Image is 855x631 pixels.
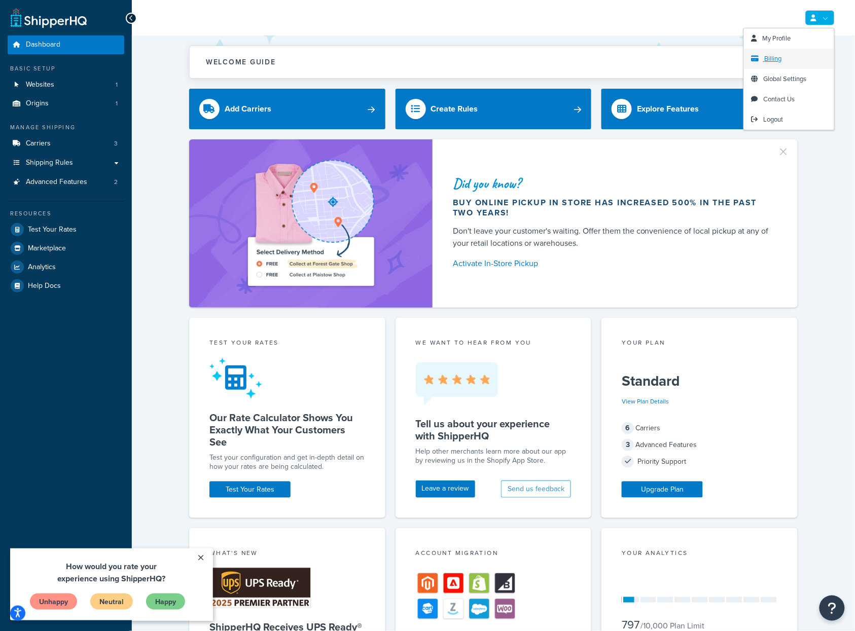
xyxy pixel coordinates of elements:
[416,548,572,560] div: Account Migration
[26,178,87,187] span: Advanced Features
[764,74,807,84] span: Global Settings
[8,220,124,239] a: Test Your Rates
[744,28,834,49] a: My Profile
[8,35,124,54] a: Dashboard
[601,89,798,129] a: Explore Features
[764,94,795,104] span: Contact Us
[209,481,291,498] a: Test Your Rates
[416,338,572,347] p: we want to hear from you
[8,76,124,94] li: Websites
[28,244,66,253] span: Marketplace
[8,258,124,276] a: Analytics
[26,81,54,89] span: Websites
[622,338,777,350] div: Your Plan
[453,198,773,218] div: Buy online pickup in store has increased 500% in the past two years!
[209,548,365,560] div: What's New
[622,439,634,451] span: 3
[622,548,777,560] div: Your Analytics
[114,178,118,187] span: 2
[8,173,124,192] a: Advanced Features2
[416,447,572,465] p: Help other merchants learn more about our app by reviewing us in the Shopify App Store.
[189,89,385,129] a: Add Carriers
[8,134,124,153] li: Carriers
[622,438,777,452] div: Advanced Features
[453,176,773,191] div: Did you know?
[219,155,403,292] img: ad-shirt-map-b0359fc47e01cab431d101c4b569394f6a03f54285957d908178d52f29eb9668.png
[26,41,60,49] span: Dashboard
[396,89,592,129] a: Create Rules
[622,421,777,435] div: Carriers
[48,12,156,36] span: How would you rate your experience using ShipperHQ?
[8,94,124,113] a: Origins1
[209,453,365,471] div: Test your configuration and get in-depth detail on how your rates are being calculated.
[763,33,791,43] span: My Profile
[622,455,777,469] div: Priority Support
[431,102,478,116] div: Create Rules
[622,373,777,389] h5: Standard
[8,134,124,153] a: Carriers3
[8,64,124,73] div: Basic Setup
[8,94,124,113] li: Origins
[622,397,669,406] a: View Plan Details
[820,596,845,621] button: Open Resource Center
[501,480,571,498] button: Send us feedback
[744,69,834,89] a: Global Settings
[744,109,834,130] a: Logout
[416,418,572,442] h5: Tell us about your experience with ShipperHQ
[744,49,834,69] a: Billing
[26,99,49,108] span: Origins
[26,139,51,148] span: Carriers
[765,54,782,63] span: Billing
[116,99,118,108] span: 1
[209,412,365,448] h5: Our Rate Calculator Shows You Exactly What Your Customers See
[116,81,118,89] span: 1
[622,481,703,498] a: Upgrade Plan
[416,480,475,498] a: Leave a review
[622,422,634,434] span: 6
[209,338,365,350] div: Test your rates
[453,225,773,249] div: Don't leave your customer's waiting. Offer them the convenience of local pickup at any of your re...
[206,58,276,66] h2: Welcome Guide
[26,159,73,167] span: Shipping Rules
[135,45,175,62] a: Happy
[225,102,271,116] div: Add Carriers
[8,173,124,192] li: Advanced Features
[8,209,124,218] div: Resources
[637,102,699,116] div: Explore Features
[28,226,77,234] span: Test Your Rates
[28,263,56,272] span: Analytics
[8,154,124,172] a: Shipping Rules
[8,239,124,257] a: Marketplace
[453,256,773,271] a: Activate In-Store Pickup
[8,76,124,94] a: Websites1
[19,45,67,62] a: Unhappy
[744,89,834,109] a: Contact Us
[114,139,118,148] span: 3
[28,282,61,290] span: Help Docs
[764,115,783,124] span: Logout
[190,46,797,78] button: Welcome Guide
[80,45,123,62] a: Neutral
[8,123,124,132] div: Manage Shipping
[8,277,124,295] a: Help Docs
